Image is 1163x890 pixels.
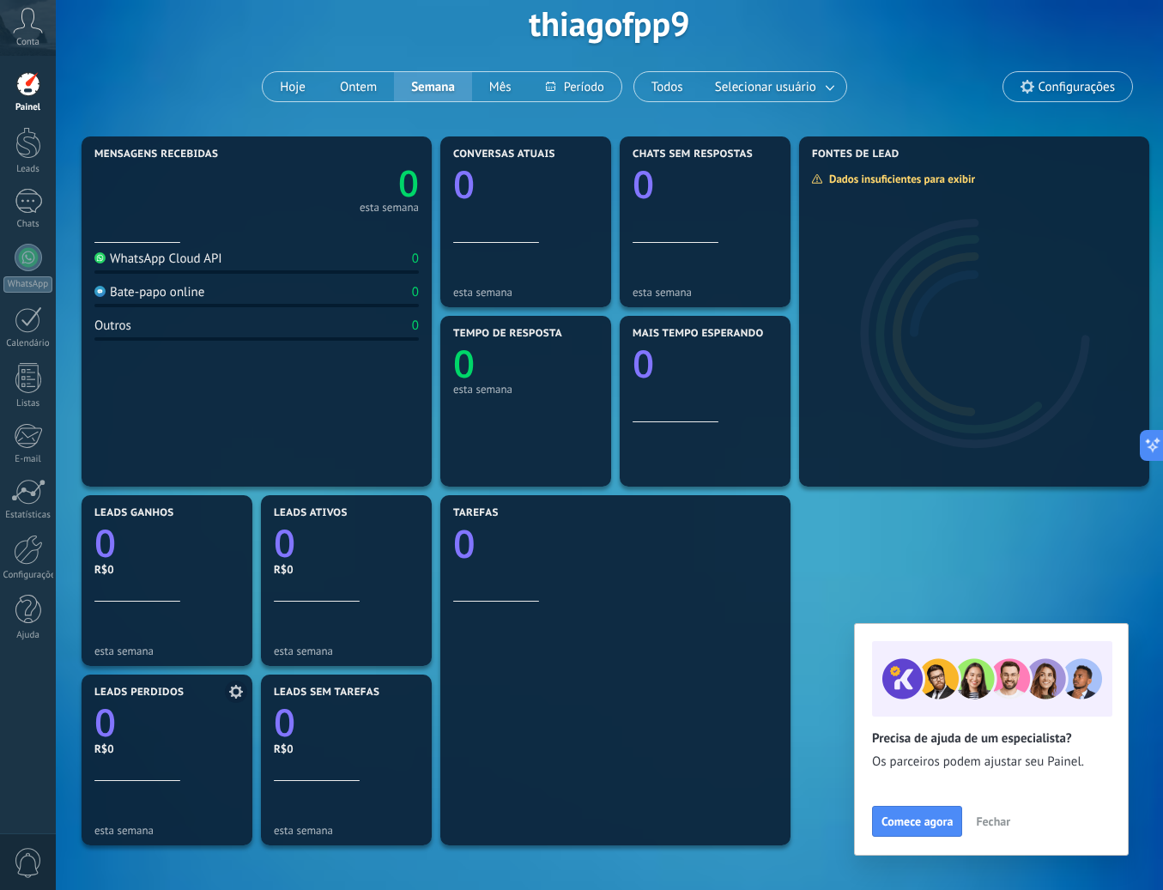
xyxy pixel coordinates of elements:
[872,806,962,837] button: Comece agora
[1039,80,1115,94] span: Configurações
[412,284,419,300] div: 0
[453,337,475,389] text: 0
[94,148,218,160] span: Mensagens recebidas
[633,286,778,299] div: esta semana
[323,72,394,101] button: Ontem
[453,158,475,209] text: 0
[976,815,1010,827] span: Fechar
[872,730,1111,747] h2: Precisa de ajuda de um especialista?
[3,219,53,230] div: Chats
[453,148,555,160] span: Conversas atuais
[633,337,654,389] text: 0
[94,696,116,748] text: 0
[3,102,53,113] div: Painel
[3,398,53,409] div: Listas
[812,148,900,160] span: Fontes de lead
[274,824,419,837] div: esta semana
[3,454,53,465] div: E-mail
[453,518,475,570] text: 0
[412,318,419,334] div: 0
[94,517,116,568] text: 0
[274,507,348,519] span: Leads ativos
[872,754,1111,771] span: Os parceiros podem ajustar seu Painel.
[529,72,621,101] button: Período
[700,72,846,101] button: Selecionar usuário
[3,164,53,175] div: Leads
[274,687,379,699] span: Leads sem tarefas
[257,159,419,208] a: 0
[94,507,174,519] span: Leads ganhos
[968,808,1018,834] button: Fechar
[633,328,764,340] span: Mais tempo esperando
[453,518,778,570] a: 0
[453,507,499,519] span: Tarefas
[274,645,419,657] div: esta semana
[412,251,419,267] div: 0
[94,284,204,300] div: Bate-papo online
[94,824,239,837] div: esta semana
[94,687,184,699] span: Leads perdidos
[274,517,419,568] a: 0
[274,742,419,756] div: R$0
[94,742,239,756] div: R$0
[274,517,295,568] text: 0
[274,696,295,748] text: 0
[274,562,419,577] div: R$0
[3,276,52,293] div: WhatsApp
[94,645,239,657] div: esta semana
[453,328,562,340] span: Tempo de resposta
[811,172,987,186] div: Dados insuficientes para exibir
[3,570,53,581] div: Configurações
[634,72,700,101] button: Todos
[394,72,472,101] button: Semana
[453,383,598,396] div: esta semana
[263,72,323,101] button: Hoje
[3,338,53,349] div: Calendário
[712,76,820,99] span: Selecionar usuário
[881,815,953,827] span: Comece agora
[472,72,529,101] button: Mês
[453,286,598,299] div: esta semana
[360,203,419,212] div: esta semana
[398,159,419,208] text: 0
[94,252,106,263] img: WhatsApp Cloud API
[94,318,131,334] div: Outros
[633,148,753,160] span: Chats sem respostas
[3,630,53,641] div: Ajuda
[3,510,53,521] div: Estatísticas
[94,517,239,568] a: 0
[94,696,239,748] a: 0
[94,562,239,577] div: R$0
[94,251,222,267] div: WhatsApp Cloud API
[94,286,106,297] img: Bate-papo online
[274,696,419,748] a: 0
[16,37,39,48] span: Conta
[633,158,654,209] text: 0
